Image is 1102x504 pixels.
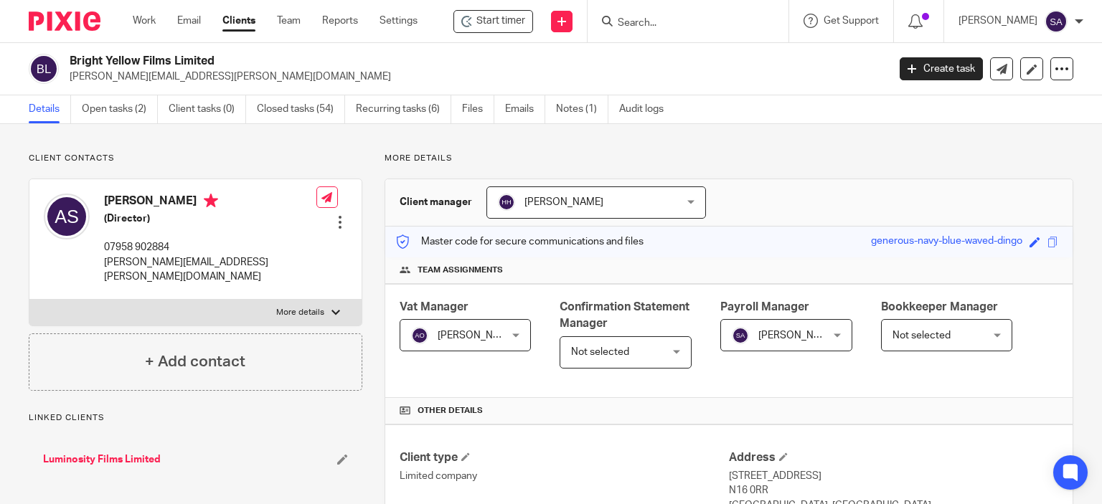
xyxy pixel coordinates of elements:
a: Luminosity Films Limited [43,452,161,467]
div: generous-navy-blue-waved-dingo [871,234,1022,250]
p: Limited company [400,469,729,483]
p: 07958 902884 [104,240,316,255]
span: [PERSON_NAME] [758,331,837,341]
img: svg%3E [411,327,428,344]
p: [PERSON_NAME] [959,14,1037,28]
h4: [PERSON_NAME] [104,194,316,211]
p: Client contacts [29,153,362,164]
a: Create task [900,57,983,80]
span: Start timer [476,14,525,29]
span: Vat Manager [400,301,468,313]
h2: Bright Yellow Films Limited [70,54,717,69]
h3: Client manager [400,195,472,209]
p: [PERSON_NAME][EMAIL_ADDRESS][PERSON_NAME][DOMAIN_NAME] [104,255,316,285]
h4: Address [729,450,1058,465]
p: Linked clients [29,412,362,424]
a: Recurring tasks (6) [356,95,451,123]
img: svg%3E [498,194,515,211]
img: svg%3E [44,194,90,239]
h4: + Add contact [145,351,245,373]
h4: Client type [400,450,729,465]
a: Closed tasks (54) [257,95,345,123]
a: Details [29,95,71,123]
input: Search [616,17,745,30]
span: Confirmation Statement Manager [560,301,689,329]
a: Emails [505,95,545,123]
a: Settings [380,14,418,28]
img: svg%3E [29,54,59,84]
img: Pixie [29,11,100,31]
span: [PERSON_NAME] [438,331,517,341]
a: Clients [222,14,255,28]
a: Email [177,14,201,28]
a: Audit logs [619,95,674,123]
span: Not selected [571,347,629,357]
p: [PERSON_NAME][EMAIL_ADDRESS][PERSON_NAME][DOMAIN_NAME] [70,70,878,84]
img: svg%3E [1045,10,1068,33]
span: Bookkeeper Manager [881,301,998,313]
a: Open tasks (2) [82,95,158,123]
a: Work [133,14,156,28]
a: Files [462,95,494,123]
p: More details [276,307,324,318]
span: Get Support [824,16,879,26]
i: Primary [204,194,218,208]
span: Team assignments [418,265,503,276]
p: Master code for secure communications and files [396,234,644,249]
span: Not selected [893,331,951,341]
span: [PERSON_NAME] [524,197,603,207]
img: svg%3E [732,327,749,344]
span: Payroll Manager [720,301,809,313]
p: [STREET_ADDRESS] [729,469,1058,483]
span: Other details [418,405,483,417]
a: Reports [322,14,358,28]
a: Notes (1) [556,95,608,123]
h5: (Director) [104,211,316,226]
a: Team [277,14,301,28]
p: N16 0RR [729,483,1058,498]
p: More details [385,153,1073,164]
a: Client tasks (0) [169,95,246,123]
div: Bright Yellow Films Limited [453,10,533,33]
